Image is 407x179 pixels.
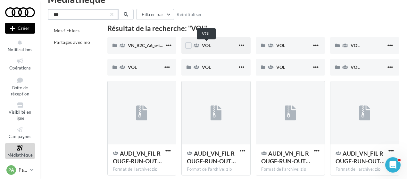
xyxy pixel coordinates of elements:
div: Nouvelle campagne [5,23,35,34]
span: Campagnes [9,134,31,139]
span: AUDI_VN_FIL-ROUGE-RUN-OUT_B2B_Q4_VOL-10s_1920x1080 [261,150,310,165]
button: Filtrer par [136,9,174,20]
span: VOL [202,43,211,48]
span: VN_B2C_A6_e-tron_VOL_1X1 [128,43,188,48]
span: VOL [276,43,285,48]
div: VOL [197,28,216,39]
span: AUDI_VN_FIL-ROUGE-RUN-OUT_B2B_Q4_VOL-15s_1080x1080 [336,150,385,165]
span: VOL [276,64,285,70]
span: VOL [351,43,360,48]
div: Format de l'archive: zip [261,167,320,172]
span: VOL [128,64,137,70]
span: Partagés avec moi [54,39,92,45]
a: Boîte de réception [5,75,35,98]
a: Opérations [5,56,35,72]
div: Format de l'archive: zip [187,167,245,172]
button: Créer [5,23,35,34]
span: Médiathèque [7,152,33,158]
span: Boîte de réception [11,85,29,96]
span: Opérations [9,65,31,70]
span: VOL [202,64,211,70]
span: Mes fichiers [54,28,79,33]
div: Format de l'archive: zip [113,167,171,172]
span: Notifications [8,47,32,52]
div: Format de l'archive: zip [336,167,394,172]
button: Notifications [5,38,35,53]
div: Résultat de la recherche: "VOL" [107,25,400,32]
button: Réinitialiser [174,11,205,18]
a: Visibilité en ligne [5,100,35,122]
p: Partenaire Audi [19,167,28,173]
a: Médiathèque [5,143,35,159]
span: AUDI_VN_FIL-ROUGE-RUN-OUT_B2B_Q4_VOL-10s_1080x1920 [187,150,236,165]
span: PA [8,167,14,173]
span: Visibilité en ligne [9,110,31,121]
a: PA Partenaire Audi [5,164,35,176]
iframe: Intercom live chat [385,157,401,173]
a: Campagnes [5,125,35,140]
span: AUDI_VN_FIL-ROUGE-RUN-OUT_B2B_Q4_VOL-10s_1080x1080 [113,150,162,165]
span: VOL [351,64,360,70]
